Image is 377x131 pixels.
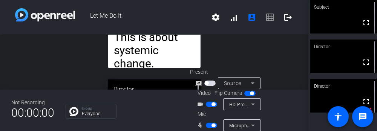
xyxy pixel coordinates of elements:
[15,8,75,21] img: white-gradient.svg
[195,79,204,88] mat-icon: screen_share_outline
[224,80,241,86] span: Source
[108,79,200,100] div: Director
[190,68,265,76] div: Present
[215,89,242,97] span: Flip Camera
[247,13,256,22] mat-icon: account_box
[310,40,377,54] div: Director
[225,8,243,26] button: signal_cellular_alt
[334,112,343,121] mat-icon: accessibility
[11,104,54,122] span: 00:00:00
[82,111,112,116] p: Everyone
[75,8,207,26] span: Let Me Do It
[310,79,377,93] div: Director
[190,110,265,118] div: Mic
[82,107,112,110] p: Group
[197,100,206,109] mat-icon: videocam_outline
[362,18,371,27] mat-icon: fullscreen
[229,101,307,107] span: HD Pro Webcam C920 (046d:082d)
[11,99,54,107] div: Not Recording
[362,58,371,67] mat-icon: fullscreen
[211,13,220,22] mat-icon: settings
[197,121,206,130] mat-icon: mic_none
[362,97,371,106] mat-icon: fullscreen
[69,107,78,116] img: Chat Icon
[198,89,211,97] span: Video
[358,112,367,121] mat-icon: message
[284,13,293,22] mat-icon: logout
